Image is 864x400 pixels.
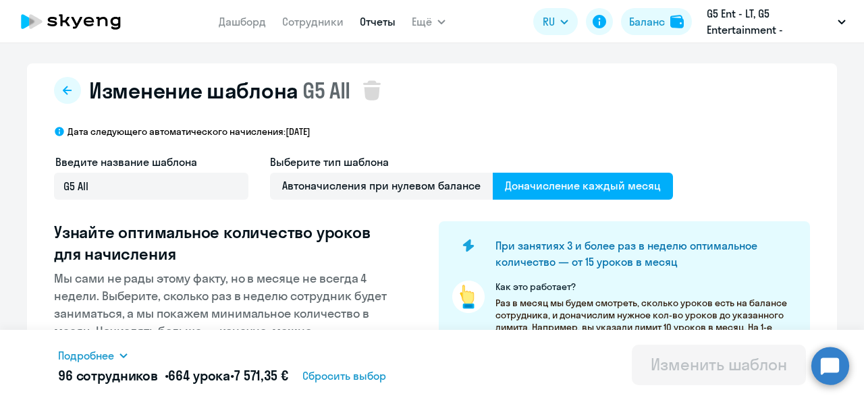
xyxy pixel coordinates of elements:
[360,15,396,28] a: Отчеты
[302,77,350,104] span: G5 All
[54,221,396,264] h3: Узнайте оптимальное количество уроков для начисления
[234,367,288,384] span: 7 571,35 €
[495,281,796,293] p: Как это работает?
[89,77,298,104] span: Изменение шаблона
[670,15,684,28] img: balance
[707,5,832,38] p: G5 Ent - LT, G5 Entertainment - [GEOGRAPHIC_DATA] / G5 Holdings LTD
[651,353,787,375] div: Изменить шаблон
[543,13,555,30] span: RU
[412,8,446,35] button: Ещё
[412,13,432,30] span: Ещё
[452,281,485,313] img: pointer-circle
[55,155,197,169] span: Введите название шаблона
[58,366,288,385] h5: 96 сотрудников • •
[270,154,673,170] h4: Выберите тип шаблона
[168,367,230,384] span: 664 урока
[54,173,248,200] input: Без названия
[270,173,493,200] span: Автоначисления при нулевом балансе
[621,8,692,35] button: Балансbalance
[302,368,386,384] span: Сбросить выбор
[219,15,266,28] a: Дашборд
[495,297,796,358] p: Раз в месяц мы будем смотреть, сколько уроков есть на балансе сотрудника, и доначислим нужное кол...
[493,173,673,200] span: Доначисление каждый месяц
[54,270,396,340] p: Мы сами не рады этому факту, но в месяце не всегда 4 недели. Выберите, сколько раз в неделю сотру...
[282,15,344,28] a: Сотрудники
[495,237,787,270] h4: При занятиях 3 и более раз в неделю оптимальное количество — от 15 уроков в месяц
[58,347,114,364] span: Подробнее
[67,125,310,138] p: Дата следующего автоматического начисления: [DATE]
[700,5,853,38] button: G5 Ent - LT, G5 Entertainment - [GEOGRAPHIC_DATA] / G5 Holdings LTD
[629,13,665,30] div: Баланс
[533,8,578,35] button: RU
[632,345,806,385] button: Изменить шаблон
